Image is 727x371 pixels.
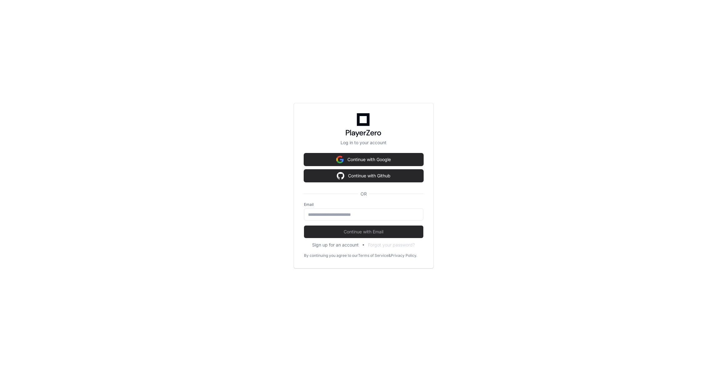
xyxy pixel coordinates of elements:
[336,153,344,166] img: Sign in with google
[304,170,423,182] button: Continue with Github
[304,153,423,166] button: Continue with Google
[304,229,423,235] span: Continue with Email
[312,242,359,248] button: Sign up for an account
[388,253,391,258] div: &
[391,253,417,258] a: Privacy Policy.
[337,170,344,182] img: Sign in with google
[358,253,388,258] a: Terms of Service
[368,242,415,248] button: Forgot your password?
[304,140,423,146] p: Log in to your account
[304,253,358,258] div: By continuing you agree to our
[358,191,369,197] span: OR
[304,226,423,238] button: Continue with Email
[304,202,423,207] label: Email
